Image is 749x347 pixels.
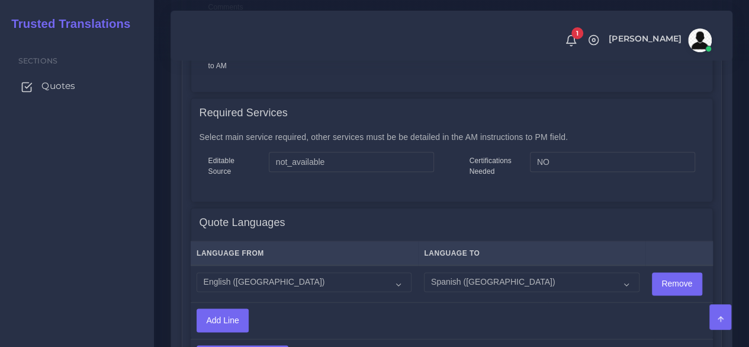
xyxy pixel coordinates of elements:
input: Remove [652,273,702,295]
label: Editable Source [208,155,252,177]
p: Select main service required, other services must be be detailed in the AM instructions to PM field. [200,131,704,144]
h4: Quote Languages [200,217,285,230]
span: Quotes [41,79,75,93]
th: Language From [191,241,418,266]
span: 1 [571,27,583,39]
a: Quotes [9,74,145,98]
span: Sections [18,56,57,65]
h4: Required Services [200,107,288,120]
input: Add Line [197,309,248,332]
h2: Trusted Translations [3,17,130,31]
a: Trusted Translations [3,14,130,34]
a: [PERSON_NAME]avatar [603,28,716,52]
label: Certifications Needed [470,155,513,177]
a: 1 [561,34,581,47]
th: Language To [418,241,645,266]
img: avatar [688,28,712,52]
span: [PERSON_NAME] [609,34,682,43]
